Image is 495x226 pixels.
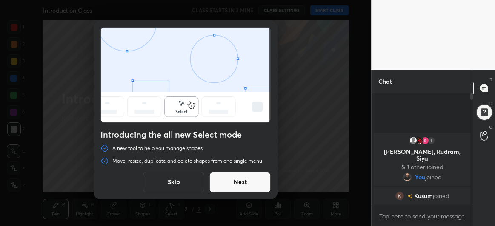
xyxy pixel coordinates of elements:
[421,136,429,145] img: 3
[372,131,473,206] div: grid
[112,145,203,152] p: A new tool to help you manage shapes
[425,174,442,181] span: joined
[395,192,404,200] img: 3
[379,148,466,162] p: [PERSON_NAME], Rudram, Siya
[414,192,433,199] span: Kusum
[101,28,270,124] div: animation
[489,100,492,107] p: D
[209,172,271,192] button: Next
[415,174,425,181] span: You
[100,130,271,140] h4: Introducing the all new Select mode
[490,76,492,83] p: T
[427,136,435,145] div: 1
[407,194,412,198] img: no-rating-badge.077c3623.svg
[143,172,204,192] button: Skip
[403,173,412,181] img: 3ab381f3791941bea4738973d626649b.png
[489,124,492,130] p: G
[112,158,262,164] p: Move, resize, duplicate and delete shapes from one single menu
[372,70,399,93] p: Chat
[433,192,449,199] span: joined
[379,164,466,170] p: & 1 other joined
[409,136,418,145] img: default.png
[415,136,423,145] img: cdceae08a8ea484d92a0bcd0bc0fcd6d.jpg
